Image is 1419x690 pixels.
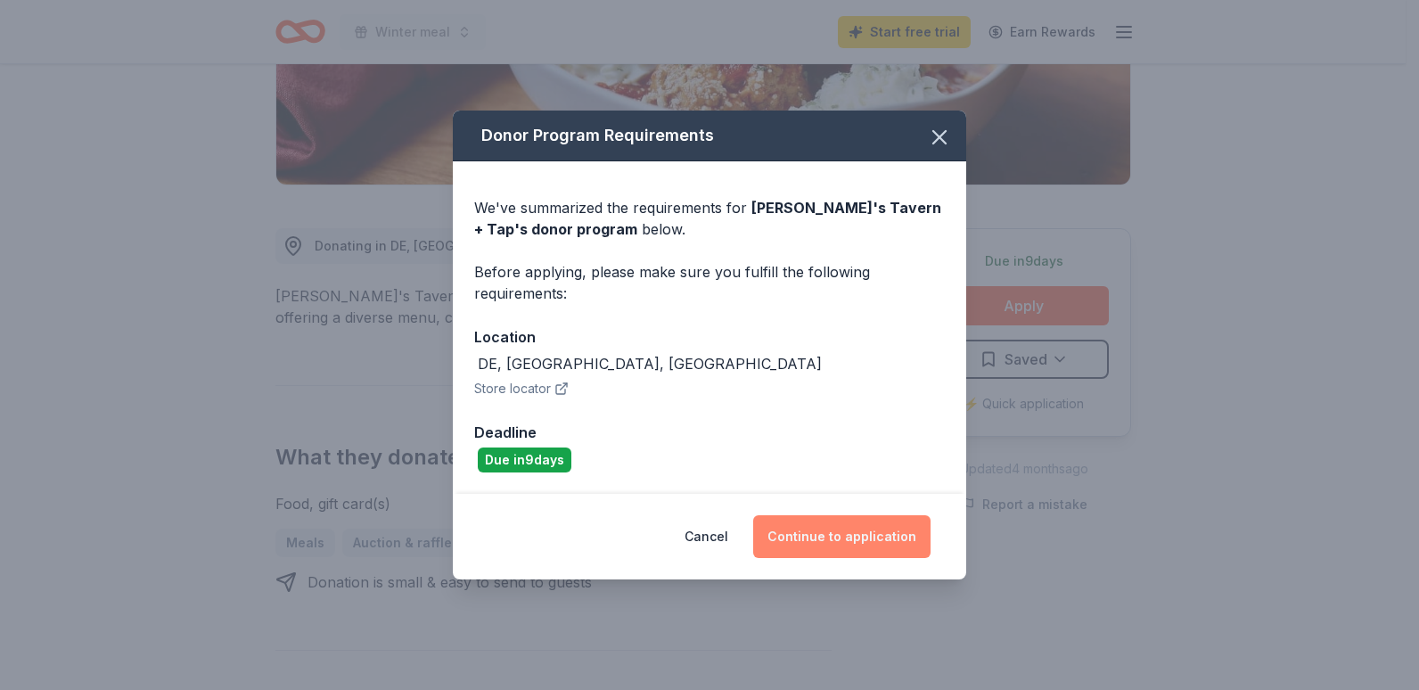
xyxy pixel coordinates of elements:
[478,353,822,374] div: DE, [GEOGRAPHIC_DATA], [GEOGRAPHIC_DATA]
[474,261,945,304] div: Before applying, please make sure you fulfill the following requirements:
[474,378,569,399] button: Store locator
[474,325,945,349] div: Location
[474,197,945,240] div: We've summarized the requirements for below.
[453,111,966,161] div: Donor Program Requirements
[685,515,728,558] button: Cancel
[474,421,945,444] div: Deadline
[753,515,931,558] button: Continue to application
[478,448,571,472] div: Due in 9 days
